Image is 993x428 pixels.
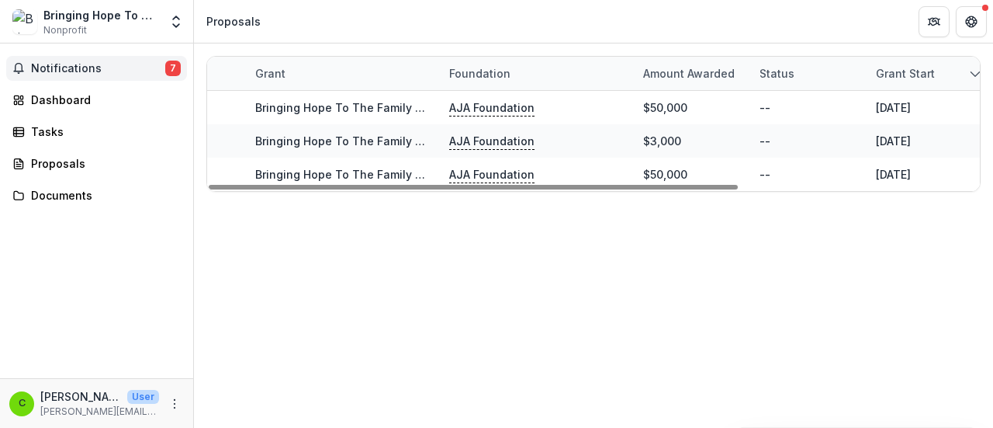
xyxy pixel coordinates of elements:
[750,65,804,82] div: Status
[165,6,187,37] button: Open entity switcher
[255,101,670,114] a: Bringing Hope To The Family USA - 2025 - AJA Foundation Grant Application
[969,68,981,80] svg: sorted descending
[750,57,867,90] div: Status
[6,183,187,208] a: Documents
[6,151,187,176] a: Proposals
[6,119,187,144] a: Tasks
[12,9,37,34] img: Bringing Hope To The Family USA
[440,57,634,90] div: Foundation
[634,57,750,90] div: Amount awarded
[6,56,187,81] button: Notifications7
[876,133,911,149] div: [DATE]
[643,99,687,116] div: $50,000
[449,99,535,117] p: AJA Foundation
[255,134,727,148] a: Bringing Hope To The Family USA - 2025 - AJA Foundation Discretionary Payment Form
[246,57,440,90] div: Grant
[449,133,535,150] p: AJA Foundation
[31,92,175,108] div: Dashboard
[643,133,681,149] div: $3,000
[759,133,770,149] div: --
[206,13,261,30] div: Proposals
[127,390,159,404] p: User
[43,7,159,23] div: Bringing Hope To The Family USA
[31,155,175,172] div: Proposals
[876,99,911,116] div: [DATE]
[634,65,744,82] div: Amount awarded
[40,388,121,405] p: [PERSON_NAME][EMAIL_ADDRESS][DOMAIN_NAME]
[759,99,770,116] div: --
[759,166,770,183] div: --
[31,62,165,75] span: Notifications
[31,187,175,204] div: Documents
[43,23,87,37] span: Nonprofit
[440,65,520,82] div: Foundation
[40,405,159,419] p: [PERSON_NAME][EMAIL_ADDRESS][DOMAIN_NAME]
[19,398,26,409] div: christine@bringinghopeusa.org
[919,6,950,37] button: Partners
[876,166,911,183] div: [DATE]
[449,166,535,183] p: AJA Foundation
[255,168,671,181] a: Bringing Hope To The Family Usa - 2024 - AJA Foundation Grant Application
[956,6,987,37] button: Get Help
[31,124,175,140] div: Tasks
[200,10,267,33] nav: breadcrumb
[165,395,184,413] button: More
[867,57,983,90] div: Grant start
[6,87,187,113] a: Dashboard
[867,65,944,82] div: Grant start
[246,65,295,82] div: Grant
[643,166,687,183] div: $50,000
[165,61,181,76] span: 7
